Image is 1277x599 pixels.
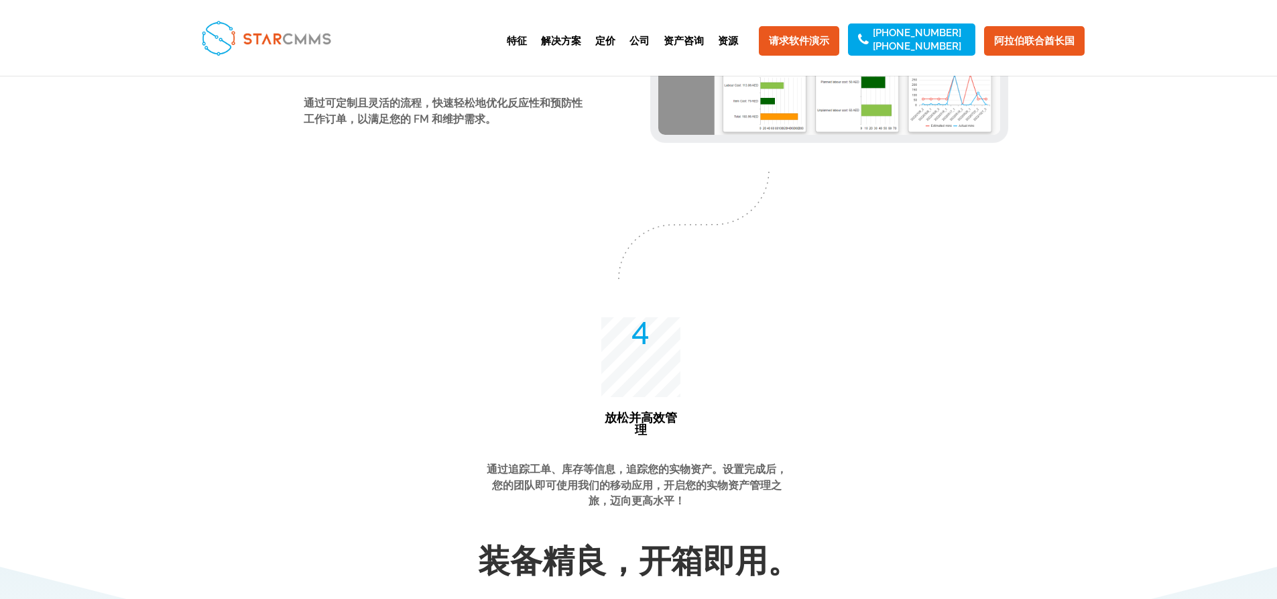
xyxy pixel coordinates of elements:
[507,35,527,47] font: 特征
[664,35,704,47] font: 资产咨询
[595,36,615,69] a: 定价
[769,35,829,47] font: 请求软件演示
[873,28,961,38] a: [PHONE_NUMBER]
[629,35,650,47] font: 公司
[1040,454,1277,599] iframe: 聊天小部件
[605,411,677,437] font: 放松并高效管理
[541,36,581,69] a: 解决方案
[507,36,527,69] a: 特征
[196,15,337,61] img: StarCMMS
[595,35,615,47] font: 定价
[984,26,1085,56] a: 阿拉伯联合酋长国
[631,310,650,347] font: 4
[629,36,650,69] a: 公司
[994,35,1075,47] font: 阿拉伯联合酋长国
[664,36,704,69] a: 资产咨询
[759,26,839,56] a: 请求软件演示
[873,42,961,51] a: [PHONE_NUMBER]
[487,463,787,508] font: 通过追踪工单、库存等信息，追踪您的实物资产。设置完成后，您的团队即可使用我们的移动应用，开启您的实物资产管理之旅，迈向更高水平！
[718,36,738,69] a: 资源
[873,27,961,39] font: [PHONE_NUMBER]
[718,35,738,47] font: 资源
[304,97,583,125] font: 通过可定制且灵活的流程，快速轻松地优化反应性和预防性工作订单，以满足您的 FM 和维护需求。
[541,35,581,47] font: 解决方案
[618,171,770,279] img: 设置4
[478,542,800,580] font: 装备精良，开箱即用。
[618,342,664,374] font: 100
[873,40,961,52] font: [PHONE_NUMBER]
